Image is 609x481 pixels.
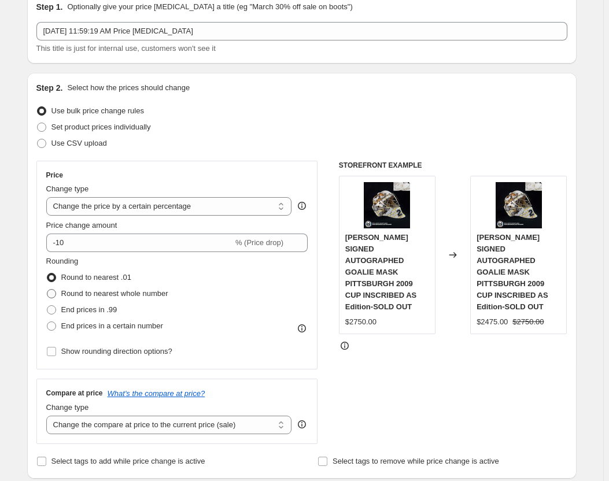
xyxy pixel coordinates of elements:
[61,273,131,282] span: Round to nearest .01
[296,419,308,430] div: help
[36,44,216,53] span: This title is just for internal use, customers won't see it
[477,233,548,311] span: [PERSON_NAME] SIGNED AUTOGRAPHED GOALIE MASK PITTSBURGH 2009 CUP INSCRIBED AS Edition-SOLD OUT
[46,257,79,265] span: Rounding
[364,182,410,228] img: Marc_Andre_Fleury_signed_goalie_mask_collector_autographed_penguins_pittsburgh_armori_steele_main...
[51,457,205,465] span: Select tags to add while price change is active
[46,221,117,230] span: Price change amount
[108,389,205,398] button: What's the compare at price?
[339,161,567,170] h6: STOREFRONT EXAMPLE
[36,22,567,40] input: 30% off holiday sale
[67,1,352,13] p: Optionally give your price [MEDICAL_DATA] a title (eg "March 30% off sale on boots")
[36,82,63,94] h2: Step 2.
[235,238,283,247] span: % (Price drop)
[51,123,151,131] span: Set product prices individually
[61,305,117,314] span: End prices in .99
[61,289,168,298] span: Round to nearest whole number
[67,82,190,94] p: Select how the prices should change
[296,200,308,212] div: help
[61,347,172,356] span: Show rounding direction options?
[46,171,63,180] h3: Price
[345,233,417,311] span: [PERSON_NAME] SIGNED AUTOGRAPHED GOALIE MASK PITTSBURGH 2009 CUP INSCRIBED AS Edition-SOLD OUT
[345,316,377,328] div: $2750.00
[51,106,144,115] span: Use bulk price change rules
[36,1,63,13] h2: Step 1.
[46,388,103,398] h3: Compare at price
[46,184,89,193] span: Change type
[61,321,163,330] span: End prices in a certain number
[46,234,233,252] input: -15
[51,139,107,147] span: Use CSV upload
[496,182,542,228] img: Marc_Andre_Fleury_signed_goalie_mask_collector_autographed_penguins_pittsburgh_armori_steele_main...
[477,316,508,328] div: $2475.00
[512,316,544,328] strike: $2750.00
[46,403,89,412] span: Change type
[333,457,499,465] span: Select tags to remove while price change is active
